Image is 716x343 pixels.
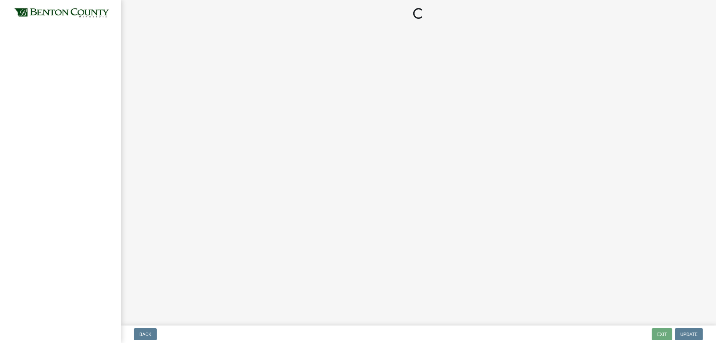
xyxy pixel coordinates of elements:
[652,328,672,340] button: Exit
[13,7,110,19] img: Benton County, Minnesota
[680,332,698,337] span: Update
[134,328,157,340] button: Back
[675,328,703,340] button: Update
[139,332,151,337] span: Back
